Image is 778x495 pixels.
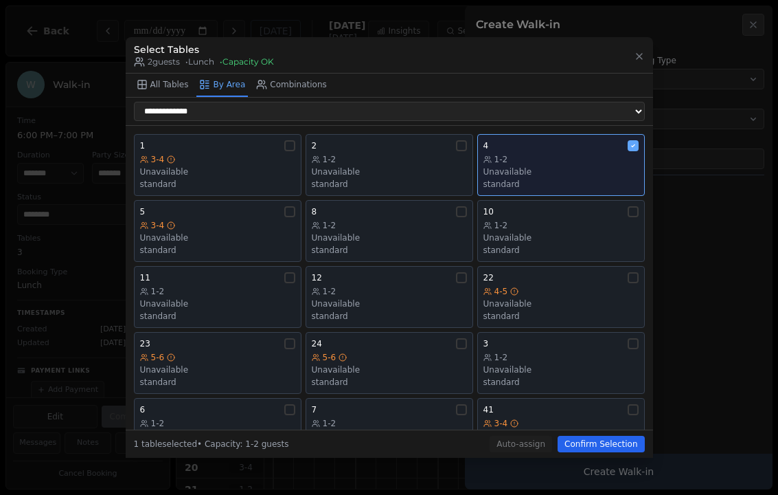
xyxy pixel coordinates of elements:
span: 5-6 [151,352,165,363]
button: 224-5Unavailablestandard [477,266,645,328]
span: 3-4 [151,154,165,165]
div: Unavailable [140,364,295,375]
div: standard [312,311,467,322]
div: Unavailable [483,232,639,243]
span: 2 [312,140,317,151]
div: standard [483,245,639,256]
span: 1-2 [323,220,336,231]
button: 101-2Unavailablestandard [477,200,645,262]
span: 5-6 [323,352,336,363]
span: 24 [312,338,322,349]
div: standard [312,245,467,256]
button: 21-2Unavailablestandard [306,134,473,196]
div: Unavailable [140,232,295,243]
div: Unavailable [483,364,639,375]
span: 1-2 [323,418,336,429]
button: 31-2Unavailablestandard [477,332,645,394]
button: All Tables [134,74,192,97]
span: 1-2 [151,418,165,429]
span: 10 [483,206,494,217]
button: 121-2Unavailablestandard [306,266,473,328]
span: 1-2 [323,154,336,165]
button: 53-4Unavailablestandard [134,200,301,262]
span: 1 table selected • Capacity: 1-2 guests [134,439,289,449]
button: By Area [196,74,248,97]
button: 413-4Unavailablestandard [477,398,645,460]
div: standard [140,377,295,388]
div: Unavailable [312,364,467,375]
span: 8 [312,206,317,217]
div: Unavailable [312,166,467,177]
span: 6 [140,404,146,415]
button: 61-2Unavailablestandard [134,398,301,460]
span: 1-2 [323,286,336,297]
div: Unavailable [483,298,639,309]
div: Unavailable [140,298,295,309]
div: standard [140,179,295,190]
span: 2 guests [134,56,180,67]
div: standard [140,311,295,322]
div: standard [312,179,467,190]
span: 23 [140,338,150,349]
span: 4-5 [494,286,508,297]
button: 111-2Unavailablestandard [134,266,301,328]
button: 245-6Unavailablestandard [306,332,473,394]
span: 12 [312,272,322,283]
div: standard [312,377,467,388]
span: 3-4 [151,220,165,231]
button: 41-2Unavailablestandard [477,134,645,196]
div: Unavailable [140,166,295,177]
span: 41 [483,404,494,415]
h3: Select Tables [134,43,274,56]
div: standard [483,311,639,322]
span: 11 [140,272,150,283]
div: standard [483,377,639,388]
div: Unavailable [312,232,467,243]
button: 71-2Unavailablestandard [306,398,473,460]
span: 1-2 [151,286,165,297]
div: standard [483,179,639,190]
span: 3 [483,338,489,349]
span: 1-2 [494,352,508,363]
button: 235-6Unavailablestandard [134,332,301,394]
button: Auto-assign [490,436,552,452]
button: 13-4Unavailablestandard [134,134,301,196]
span: 4 [483,140,489,151]
span: • Capacity OK [220,56,274,67]
div: Unavailable [483,166,639,177]
button: Combinations [253,74,330,97]
button: Confirm Selection [558,436,644,452]
div: standard [140,245,295,256]
span: 5 [140,206,146,217]
span: 1 [140,140,146,151]
button: 81-2Unavailablestandard [306,200,473,262]
span: 3-4 [494,418,508,429]
span: • Lunch [185,56,214,67]
span: 1-2 [494,220,508,231]
div: Unavailable [312,298,467,309]
span: 22 [483,272,494,283]
span: 7 [312,404,317,415]
span: 1-2 [494,154,508,165]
